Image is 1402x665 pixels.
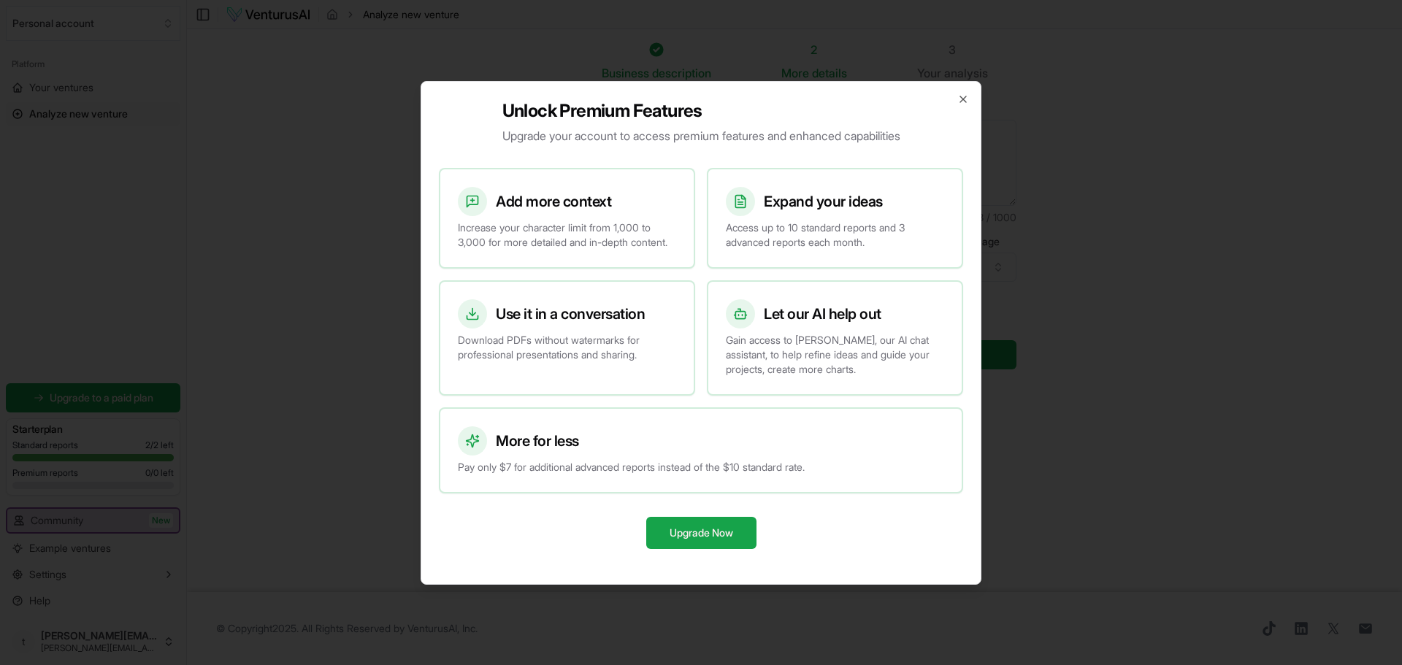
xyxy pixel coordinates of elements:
p: Access up to 10 standard reports and 3 advanced reports each month. [726,220,944,250]
p: Pay only $7 for additional advanced reports instead of the $10 standard rate. [458,460,944,474]
h3: Add more context [496,191,611,212]
h3: More for less [496,431,579,451]
p: Gain access to [PERSON_NAME], our AI chat assistant, to help refine ideas and guide your projects... [726,333,944,377]
h2: Unlock Premium Features [502,99,900,123]
p: Increase your character limit from 1,000 to 3,000 for more detailed and in-depth content. [458,220,676,250]
h3: Let our AI help out [764,304,881,324]
p: Download PDFs without watermarks for professional presentations and sharing. [458,333,676,362]
p: Upgrade your account to access premium features and enhanced capabilities [502,127,900,145]
h3: Expand your ideas [764,191,883,212]
h3: Use it in a conversation [496,304,645,324]
button: Upgrade Now [646,517,756,549]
